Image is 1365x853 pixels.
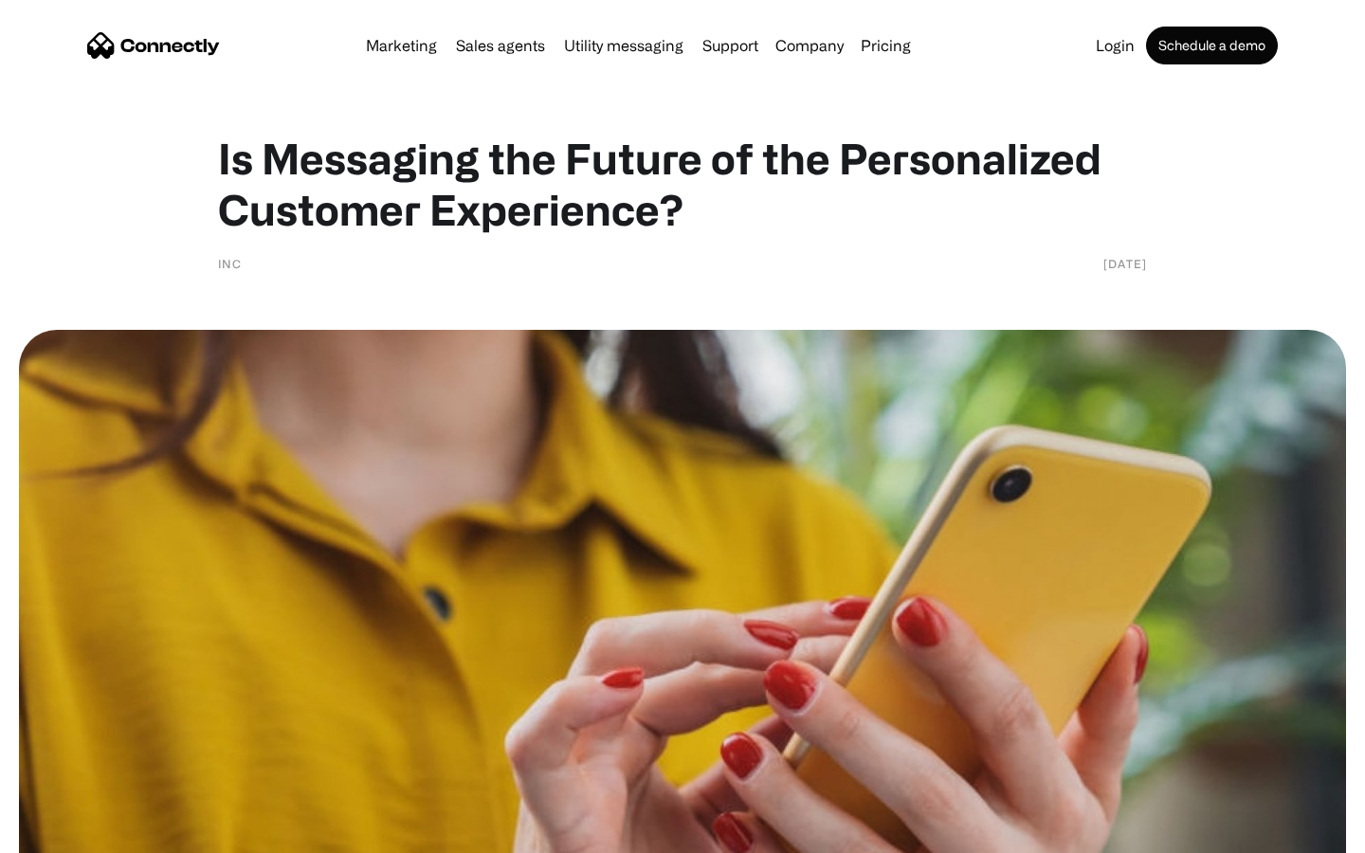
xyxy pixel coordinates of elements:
[19,820,114,846] aside: Language selected: English
[1103,254,1147,273] div: [DATE]
[38,820,114,846] ul: Language list
[853,38,919,53] a: Pricing
[448,38,553,53] a: Sales agents
[695,38,766,53] a: Support
[1088,38,1142,53] a: Login
[218,254,242,273] div: Inc
[775,32,844,59] div: Company
[218,133,1147,235] h1: Is Messaging the Future of the Personalized Customer Experience?
[1146,27,1278,64] a: Schedule a demo
[556,38,691,53] a: Utility messaging
[358,38,445,53] a: Marketing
